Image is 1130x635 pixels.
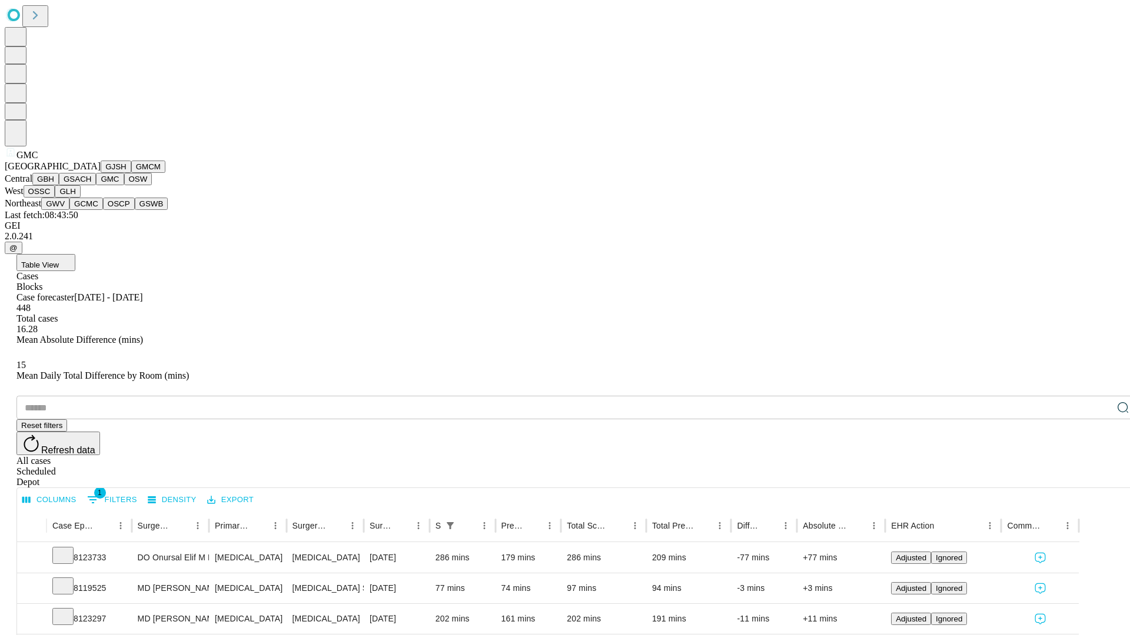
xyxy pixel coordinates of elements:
div: [MEDICAL_DATA] [215,604,280,634]
button: Ignored [931,613,967,625]
div: Predicted In Room Duration [501,521,524,530]
div: +77 mins [803,543,879,573]
button: Sort [610,517,627,534]
div: 8123733 [52,543,126,573]
button: OSW [124,173,152,185]
div: MD [PERSON_NAME] [PERSON_NAME] Md [138,604,203,634]
button: Menu [982,517,998,534]
button: Menu [344,517,361,534]
div: -11 mins [737,604,791,634]
span: Northeast [5,198,41,208]
span: West [5,186,24,196]
button: Expand [23,548,41,569]
button: Refresh data [16,432,100,455]
div: [MEDICAL_DATA] [215,573,280,603]
span: Case forecaster [16,292,74,302]
button: Menu [476,517,493,534]
button: GJSH [101,161,131,173]
button: GWV [41,198,69,210]
div: [MEDICAL_DATA] SKIN AND [MEDICAL_DATA] [293,573,358,603]
button: Reset filters [16,419,67,432]
span: Reset filters [21,421,62,430]
span: Ignored [936,584,962,593]
button: Sort [96,517,112,534]
span: Mean Daily Total Difference by Room (mins) [16,370,189,380]
div: 2.0.241 [5,231,1125,242]
div: 161 mins [501,604,556,634]
span: Adjusted [896,614,926,623]
div: 77 mins [436,573,490,603]
div: +3 mins [803,573,879,603]
div: 179 mins [501,543,556,573]
span: Refresh data [41,445,95,455]
span: Adjusted [896,553,926,562]
button: Adjusted [891,552,931,564]
button: Show filters [442,517,458,534]
button: OSCP [103,198,135,210]
button: Adjusted [891,582,931,594]
div: Total Scheduled Duration [567,521,609,530]
div: GEI [5,220,1125,231]
button: Adjusted [891,613,931,625]
div: +11 mins [803,604,879,634]
button: @ [5,242,22,254]
button: Menu [712,517,728,534]
button: Menu [777,517,794,534]
span: [GEOGRAPHIC_DATA] [5,161,101,171]
button: Sort [761,517,777,534]
button: Menu [541,517,558,534]
div: 8119525 [52,573,126,603]
button: Menu [1059,517,1076,534]
div: 1 active filter [442,517,458,534]
div: [DATE] [370,543,424,573]
button: OSSC [24,185,55,198]
div: Comments [1007,521,1041,530]
div: MD [PERSON_NAME] [PERSON_NAME] Md [138,573,203,603]
button: GSACH [59,173,96,185]
div: Surgery Name [293,521,327,530]
button: Menu [190,517,206,534]
span: [DATE] - [DATE] [74,292,142,302]
div: Case Epic Id [52,521,95,530]
span: Ignored [936,553,962,562]
div: [MEDICAL_DATA] [293,543,358,573]
button: Expand [23,579,41,599]
button: Sort [849,517,866,534]
span: 1 [94,487,106,499]
div: 286 mins [567,543,640,573]
button: Ignored [931,552,967,564]
div: 202 mins [436,604,490,634]
button: Sort [1043,517,1059,534]
button: Menu [267,517,284,534]
span: Ignored [936,614,962,623]
div: [MEDICAL_DATA] [215,543,280,573]
div: 8123297 [52,604,126,634]
span: Table View [21,260,59,269]
button: Menu [112,517,129,534]
div: -77 mins [737,543,791,573]
button: Show filters [84,490,140,509]
div: 97 mins [567,573,640,603]
span: @ [9,243,18,252]
button: Sort [251,517,267,534]
button: Menu [410,517,427,534]
button: GMCM [131,161,165,173]
div: EHR Action [891,521,934,530]
span: Mean Absolute Difference (mins) [16,335,143,345]
button: Select columns [19,491,79,509]
button: Table View [16,254,75,271]
span: 16.28 [16,324,38,334]
span: Last fetch: 08:43:50 [5,210,78,220]
button: Sort [173,517,190,534]
span: GMC [16,150,38,160]
div: Absolute Difference [803,521,848,530]
div: 209 mins [652,543,726,573]
div: [DATE] [370,604,424,634]
button: Sort [394,517,410,534]
div: 74 mins [501,573,556,603]
button: GSWB [135,198,168,210]
div: 191 mins [652,604,726,634]
button: Sort [525,517,541,534]
div: Surgery Date [370,521,393,530]
div: [DATE] [370,573,424,603]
